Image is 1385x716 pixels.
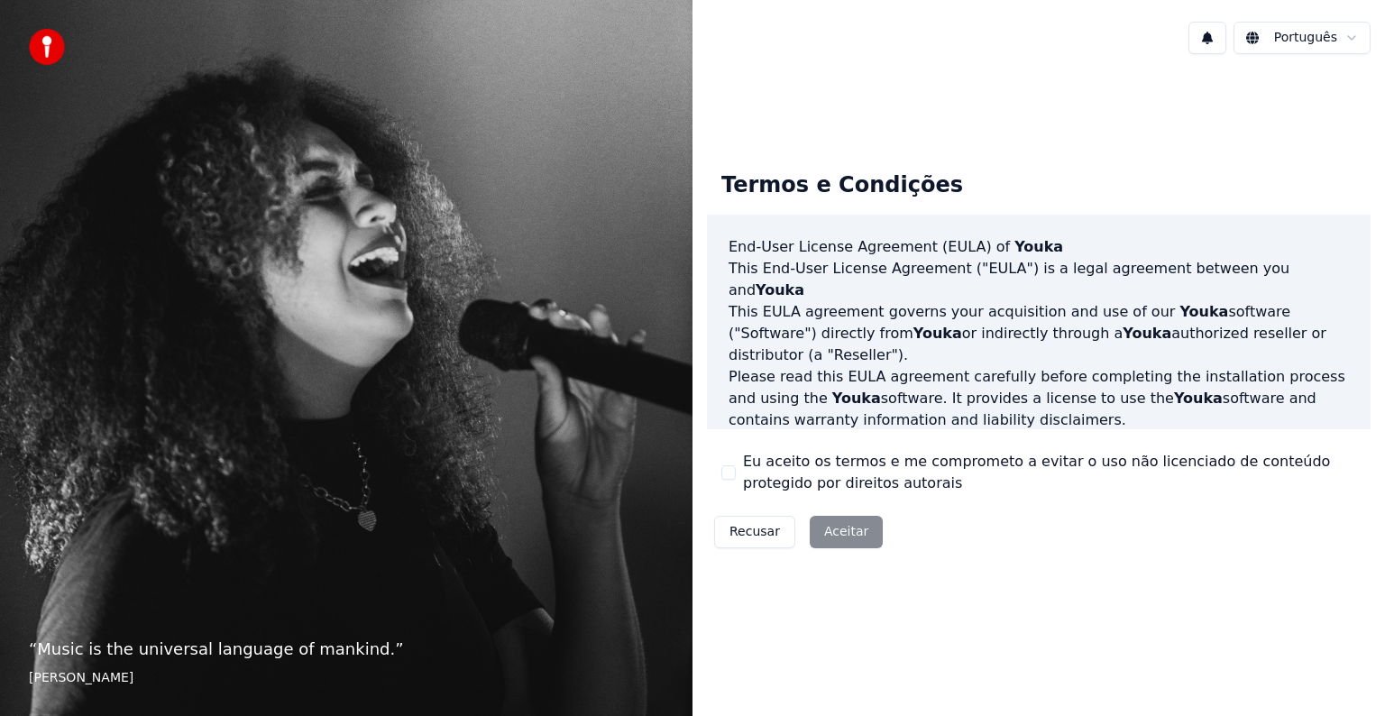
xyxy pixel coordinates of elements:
[913,325,962,342] span: Youka
[29,29,65,65] img: youka
[832,390,881,407] span: Youka
[729,258,1349,301] p: This End-User License Agreement ("EULA") is a legal agreement between you and
[1174,390,1223,407] span: Youka
[729,301,1349,366] p: This EULA agreement governs your acquisition and use of our software ("Software") directly from o...
[707,157,977,215] div: Termos e Condições
[714,516,795,548] button: Recusar
[729,236,1349,258] h3: End-User License Agreement (EULA) of
[743,451,1356,494] label: Eu aceito os termos e me comprometo a evitar o uso não licenciado de conteúdo protegido por direi...
[29,669,664,687] footer: [PERSON_NAME]
[1123,325,1171,342] span: Youka
[29,637,664,662] p: “ Music is the universal language of mankind. ”
[1179,303,1228,320] span: Youka
[1014,238,1063,255] span: Youka
[729,366,1349,431] p: Please read this EULA agreement carefully before completing the installation process and using th...
[756,281,804,298] span: Youka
